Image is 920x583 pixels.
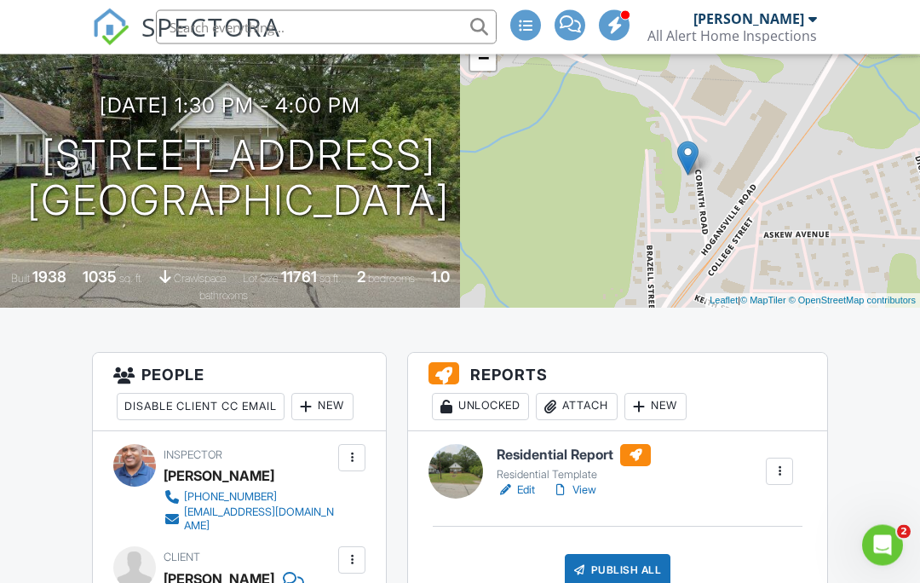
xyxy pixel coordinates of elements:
h3: Reports [408,354,827,432]
div: Attach [536,394,618,421]
div: | [705,294,920,309]
div: 1035 [83,268,117,286]
span: sq.ft. [319,273,341,286]
span: sq. ft. [119,273,143,286]
a: Edit [497,482,535,499]
span: Inspector [164,449,222,462]
span: bathrooms [199,290,248,303]
a: View [552,482,596,499]
div: [PHONE_NUMBER] [184,491,277,505]
a: © MapTiler [740,296,786,306]
div: 2 [357,268,365,286]
div: Disable Client CC Email [117,394,285,421]
a: SPECTORA [92,23,281,59]
div: 11761 [281,268,317,286]
span: 2 [897,525,911,539]
div: 1.0 [431,268,450,286]
div: Unlocked [432,394,529,421]
a: [EMAIL_ADDRESS][DOMAIN_NAME] [164,506,334,534]
div: New [291,394,354,421]
span: Client [164,551,200,564]
div: [EMAIL_ADDRESS][DOMAIN_NAME] [184,506,334,534]
a: Residential Report Residential Template [497,445,651,482]
h1: [STREET_ADDRESS] [GEOGRAPHIC_DATA] [27,134,450,224]
input: Search everything... [156,10,497,44]
iframe: Intercom live chat [862,525,903,566]
h3: [DATE] 1:30 pm - 4:00 pm [100,95,360,118]
a: Leaflet [710,296,738,306]
span: bedrooms [368,273,415,286]
a: [PHONE_NUMBER] [164,489,334,506]
div: New [624,394,687,421]
div: Residential Template [497,469,651,482]
div: 1938 [32,268,66,286]
h3: People [93,354,386,432]
div: [PERSON_NAME] [693,10,804,27]
a: © OpenStreetMap contributors [789,296,916,306]
span: crawlspace [174,273,227,286]
img: The Best Home Inspection Software - Spectora [92,9,129,46]
h6: Residential Report [497,445,651,467]
div: [PERSON_NAME] [164,464,274,489]
a: Zoom out [470,46,496,72]
div: All Alert Home Inspections [647,27,817,44]
span: Built [11,273,30,286]
span: Lot Size [243,273,279,286]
